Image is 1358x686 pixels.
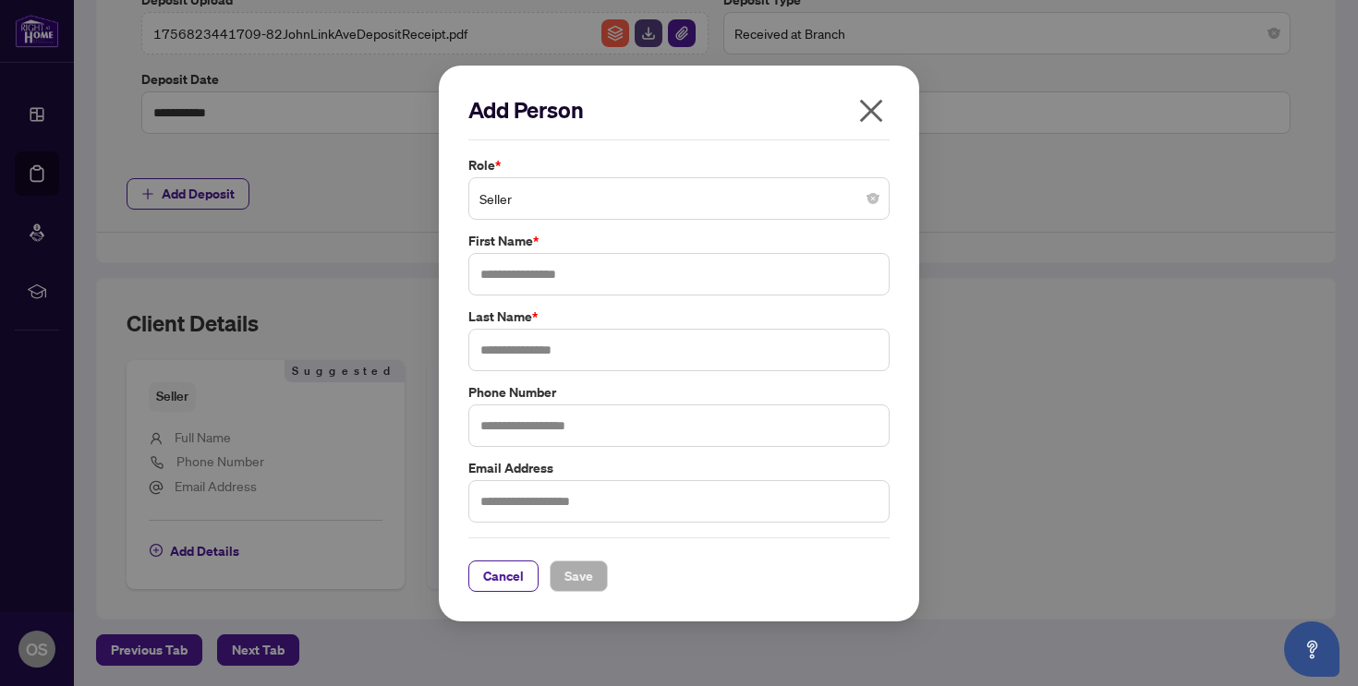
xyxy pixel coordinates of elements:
span: close-circle [867,193,879,204]
button: Save [550,560,608,591]
label: Role [468,155,890,175]
span: Cancel [483,560,524,590]
span: Seller [479,181,879,216]
label: Phone Number [468,381,890,402]
button: Cancel [468,560,539,591]
button: Open asap [1284,621,1340,677]
label: First Name [468,231,890,251]
label: Email Address [468,457,890,477]
label: Last Name [468,307,890,327]
h2: Add Person [468,95,890,125]
span: close [856,96,886,126]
